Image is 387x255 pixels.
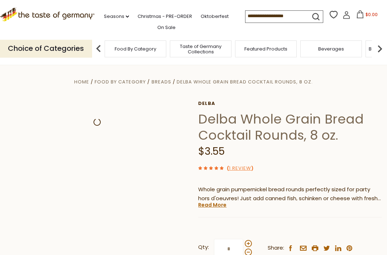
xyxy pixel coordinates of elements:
a: Read More [198,201,226,208]
a: Beverages [318,46,344,52]
img: previous arrow [91,42,106,56]
button: $0.00 [352,10,382,21]
a: Food By Category [95,78,146,85]
a: Delba [198,101,382,106]
h1: Delba Whole Grain Bread Cocktail Rounds, 8 oz. [198,111,382,143]
img: next arrow [373,42,387,56]
a: Taste of Germany Collections [172,44,229,54]
a: Delba Whole Grain Bread Cocktail Rounds, 8 oz. [177,78,313,85]
a: Featured Products [244,46,287,52]
a: Breads [152,78,171,85]
p: Whole grain pumpernickel bread rounds perfectly sized for party hors d'oeuvres! Just add canned f... [198,185,382,203]
span: Share: [268,244,284,252]
a: Food By Category [115,46,156,52]
a: 1 Review [229,165,251,172]
a: Christmas - PRE-ORDER [138,13,192,20]
span: $0.00 [365,11,378,18]
span: ( ) [227,165,253,172]
span: $3.55 [198,144,225,158]
a: Seasons [104,13,129,20]
a: Home [74,78,89,85]
a: On Sale [157,24,176,32]
a: Oktoberfest [201,13,229,20]
strong: Qty: [198,243,209,252]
